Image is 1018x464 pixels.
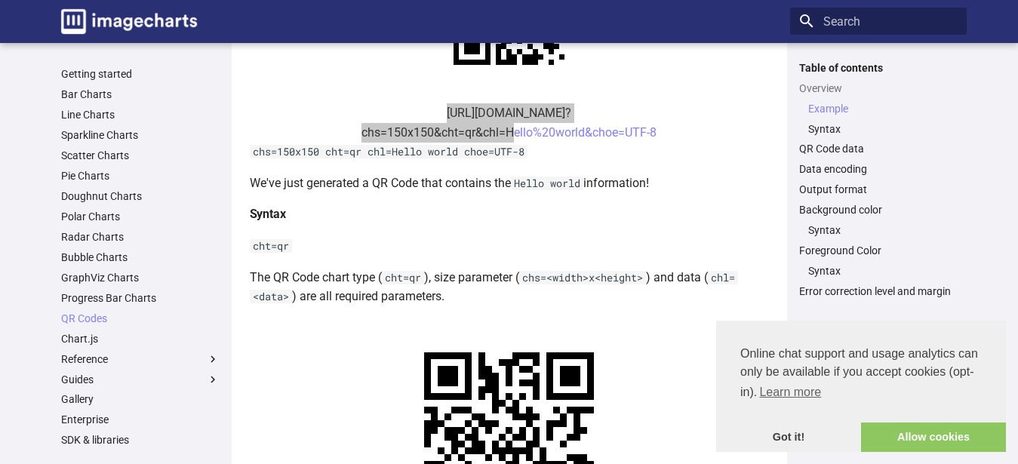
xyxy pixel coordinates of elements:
code: cht=qr [382,271,424,284]
a: Output format [799,183,958,196]
a: Enterprise [61,413,220,426]
p: We've just generated a QR Code that contains the information! [250,174,769,193]
a: Chart.js [61,332,220,346]
div: cookieconsent [716,321,1006,452]
a: Bar Charts [61,88,220,101]
a: Syntax [808,264,958,278]
label: Guides [61,373,220,386]
a: Pie Charts [61,169,220,183]
a: Radar Charts [61,230,220,244]
nav: Table of contents [790,61,967,299]
a: QR Codes [61,312,220,325]
a: QR Code data [799,142,958,155]
a: Syntax [808,122,958,136]
a: Polar Charts [61,210,220,223]
a: Bubble Charts [61,250,220,264]
code: cht=qr [250,239,292,253]
input: Search [790,8,967,35]
a: Error correction level and margin [799,284,958,298]
a: Progress Bar Charts [61,291,220,305]
a: Data encoding [799,162,958,176]
code: chs=150x150 cht=qr chl=Hello world choe=UTF-8 [250,145,527,158]
a: [URL][DOMAIN_NAME]?chs=150x150&cht=qr&chl=Hello%20world&choe=UTF-8 [361,106,657,140]
nav: Foreground Color [799,264,958,278]
a: Gallery [61,392,220,406]
h4: Syntax [250,204,769,224]
a: Getting started [61,67,220,81]
a: Example [808,102,958,115]
a: Background color [799,203,958,217]
a: Overview [799,81,958,95]
a: Image-Charts documentation [55,3,203,40]
code: Hello world [511,177,583,190]
nav: Background color [799,223,958,237]
a: Scatter Charts [61,149,220,162]
label: Reference [61,352,220,366]
span: Online chat support and usage analytics can only be available if you accept cookies (opt-in). [740,345,982,404]
a: SDK & libraries [61,433,220,447]
a: GraphViz Charts [61,271,220,284]
label: Table of contents [790,61,967,75]
a: Sparkline Charts [61,128,220,142]
a: Line Charts [61,108,220,121]
code: chs=<width>x<height> [519,271,646,284]
a: learn more about cookies [757,381,823,404]
p: The QR Code chart type ( ), size parameter ( ) and data ( ) are all required parameters. [250,268,769,306]
a: dismiss cookie message [716,423,861,453]
nav: Overview [799,102,958,136]
a: allow cookies [861,423,1006,453]
a: Syntax [808,223,958,237]
img: logo [61,9,197,34]
a: Foreground Color [799,244,958,257]
a: Doughnut Charts [61,189,220,203]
